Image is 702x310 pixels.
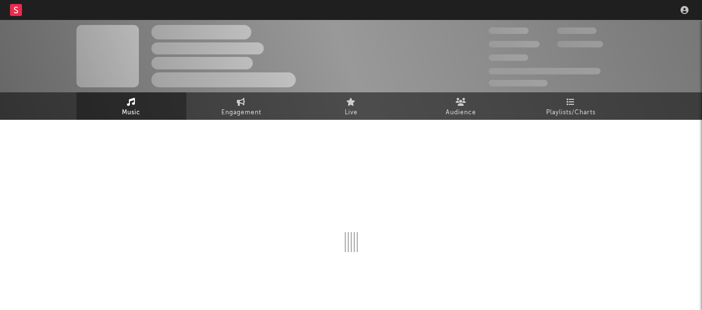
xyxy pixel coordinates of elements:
[489,54,528,61] span: 100,000
[406,92,516,120] a: Audience
[557,27,597,34] span: 100,000
[546,107,596,119] span: Playlists/Charts
[489,68,601,74] span: 50,000,000 Monthly Listeners
[489,27,529,34] span: 300,000
[446,107,476,119] span: Audience
[489,41,540,47] span: 50,000,000
[186,92,296,120] a: Engagement
[221,107,261,119] span: Engagement
[489,80,548,86] span: Jump Score: 85.0
[345,107,358,119] span: Live
[296,92,406,120] a: Live
[76,92,186,120] a: Music
[557,41,603,47] span: 1,000,000
[122,107,140,119] span: Music
[516,92,626,120] a: Playlists/Charts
